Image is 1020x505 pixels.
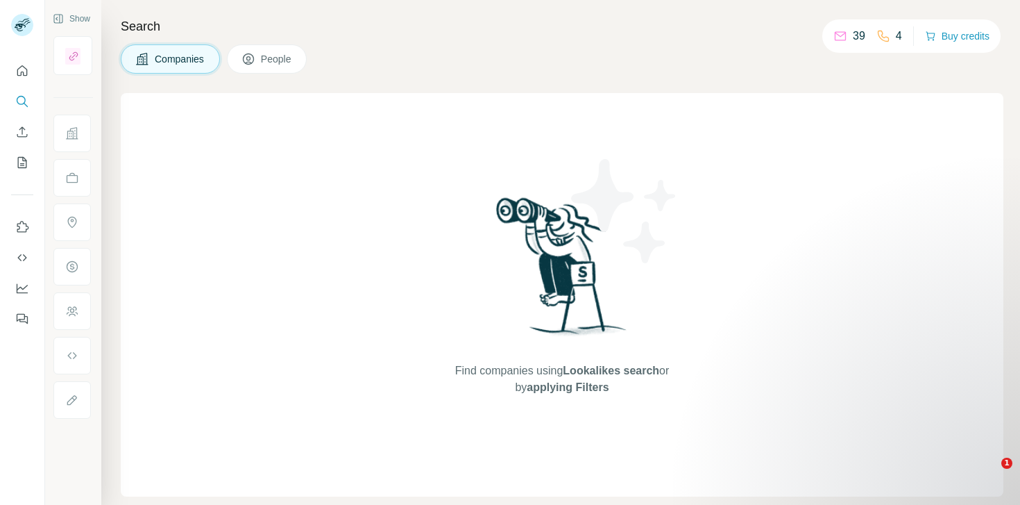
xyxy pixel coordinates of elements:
[261,52,293,66] span: People
[853,28,865,44] p: 39
[155,52,205,66] span: Companies
[11,245,33,270] button: Use Surfe API
[925,26,989,46] button: Buy credits
[1001,458,1012,469] span: 1
[490,194,634,349] img: Surfe Illustration - Woman searching with binoculars
[11,119,33,144] button: Enrich CSV
[896,28,902,44] p: 4
[11,89,33,114] button: Search
[43,8,100,29] button: Show
[562,149,687,274] img: Surfe Illustration - Stars
[11,306,33,331] button: Feedback
[11,150,33,175] button: My lists
[973,458,1006,491] iframe: Intercom live chat
[563,365,659,376] span: Lookalikes search
[11,215,33,240] button: Use Surfe on LinkedIn
[121,17,1003,36] h4: Search
[11,276,33,301] button: Dashboard
[451,363,673,396] span: Find companies using or by
[11,58,33,83] button: Quick start
[527,381,609,393] span: applying Filters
